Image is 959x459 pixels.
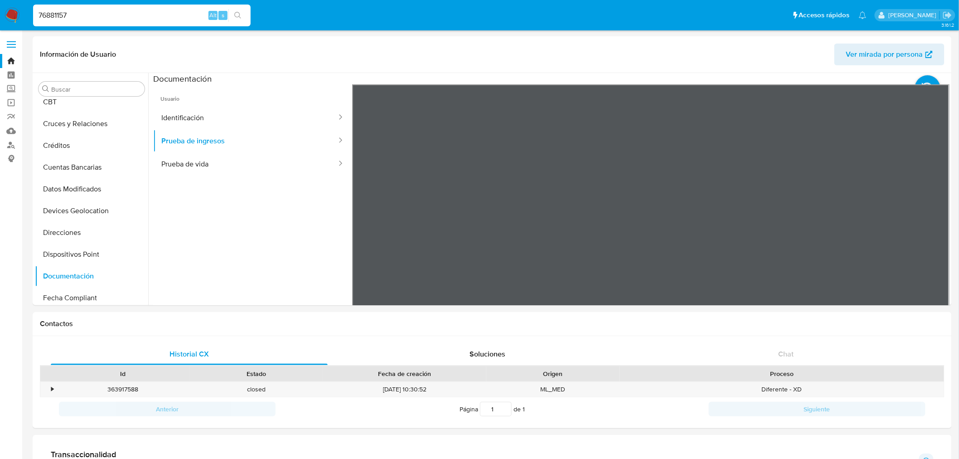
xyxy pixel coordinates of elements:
[63,369,183,378] div: Id
[51,385,53,394] div: •
[40,319,944,328] h1: Contactos
[40,50,116,59] h1: Información de Usuario
[35,200,148,222] button: Devices Geolocation
[799,10,850,20] span: Accesos rápidos
[170,349,209,359] span: Historial CX
[51,85,141,93] input: Buscar
[35,178,148,200] button: Datos Modificados
[834,44,944,65] button: Ver mirada por persona
[460,402,525,416] span: Página de
[228,9,247,22] button: search-icon
[33,10,251,21] input: Buscar usuario o caso...
[846,44,923,65] span: Ver mirada por persona
[42,85,49,93] button: Buscar
[523,405,525,414] span: 1
[626,369,938,378] div: Proceso
[888,11,940,20] p: gregorio.negri@mercadolibre.com
[943,10,952,20] a: Salir
[470,349,506,359] span: Soluciones
[189,382,323,397] div: closed
[59,402,276,416] button: Anterior
[35,287,148,309] button: Fecha Compliant
[35,265,148,287] button: Documentación
[35,135,148,156] button: Créditos
[209,11,217,20] span: Alt
[222,11,224,20] span: s
[486,382,620,397] div: ML_MED
[859,11,867,19] a: Notificaciones
[35,113,148,135] button: Cruces y Relaciones
[35,91,148,113] button: CBT
[493,369,613,378] div: Origen
[779,349,794,359] span: Chat
[35,156,148,178] button: Cuentas Bancarias
[329,369,480,378] div: Fecha de creación
[35,244,148,265] button: Dispositivos Point
[709,402,925,416] button: Siguiente
[323,382,486,397] div: [DATE] 10:30:52
[35,222,148,244] button: Direcciones
[56,382,189,397] div: 363917588
[620,382,944,397] div: Diferente - XD
[196,369,316,378] div: Estado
